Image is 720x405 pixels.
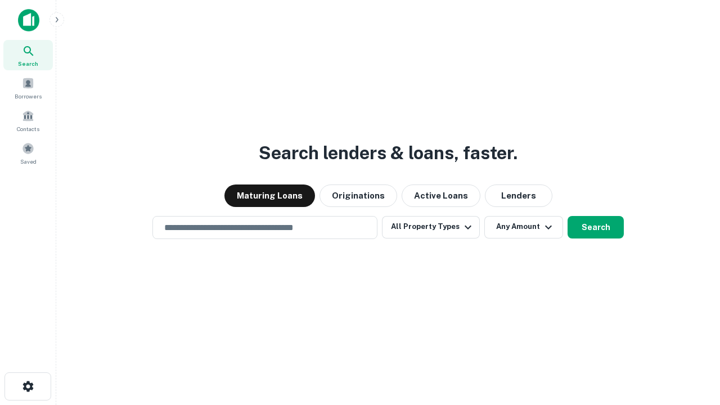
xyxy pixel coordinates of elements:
[18,9,39,31] img: capitalize-icon.png
[664,279,720,333] iframe: Chat Widget
[17,124,39,133] span: Contacts
[15,92,42,101] span: Borrowers
[319,184,397,207] button: Originations
[18,59,38,68] span: Search
[224,184,315,207] button: Maturing Loans
[20,157,37,166] span: Saved
[3,40,53,70] a: Search
[485,184,552,207] button: Lenders
[3,73,53,103] a: Borrowers
[3,105,53,136] a: Contacts
[568,216,624,238] button: Search
[382,216,480,238] button: All Property Types
[402,184,480,207] button: Active Loans
[484,216,563,238] button: Any Amount
[3,138,53,168] a: Saved
[259,139,517,166] h3: Search lenders & loans, faster.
